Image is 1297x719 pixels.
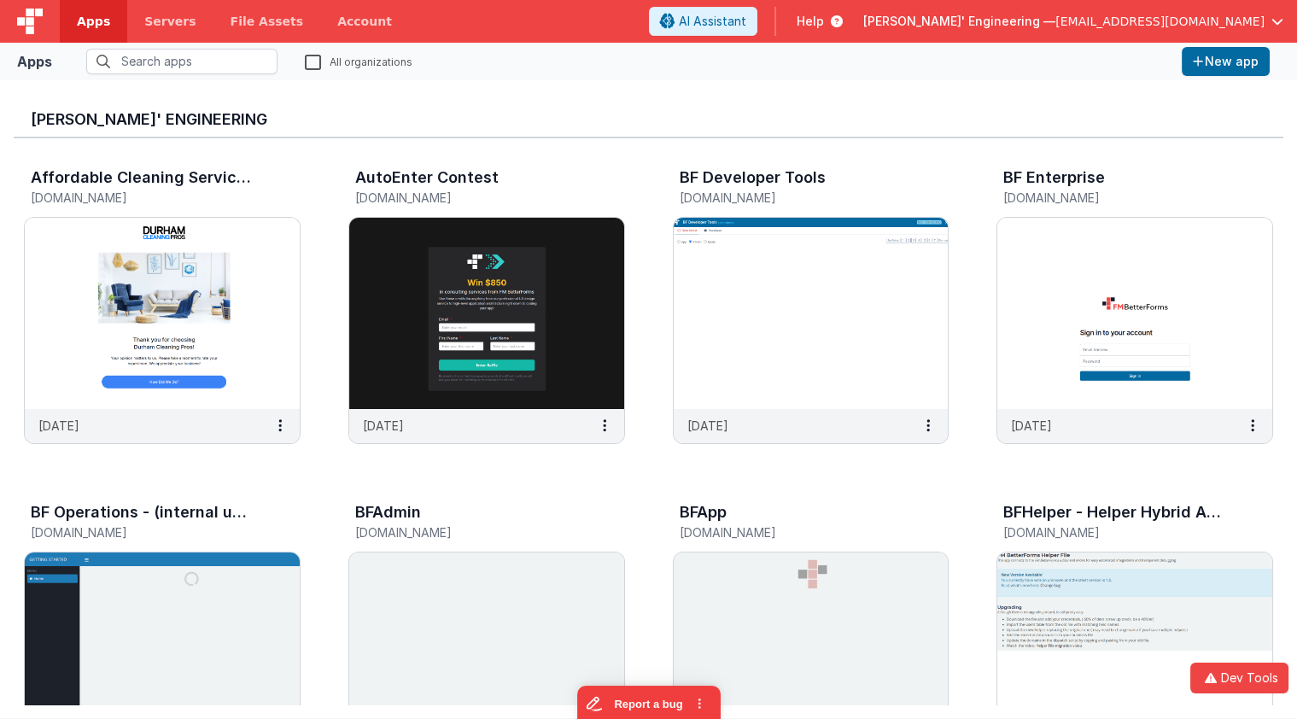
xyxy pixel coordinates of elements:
[1190,663,1288,693] button: Dev Tools
[1003,169,1105,186] h3: BF Enterprise
[863,13,1055,30] span: [PERSON_NAME]' Engineering —
[1003,504,1225,521] h3: BFHelper - Helper Hybrid App
[1011,417,1052,435] p: [DATE]
[31,169,253,186] h3: Affordable Cleaning Services
[17,51,52,72] div: Apps
[1003,191,1230,204] h5: [DOMAIN_NAME]
[31,111,1266,128] h3: [PERSON_NAME]' Engineering
[863,13,1283,30] button: [PERSON_NAME]' Engineering — [EMAIL_ADDRESS][DOMAIN_NAME]
[305,53,412,69] label: All organizations
[31,526,258,539] h5: [DOMAIN_NAME]
[687,417,728,435] p: [DATE]
[355,526,582,539] h5: [DOMAIN_NAME]
[363,417,404,435] p: [DATE]
[1003,526,1230,539] h5: [DOMAIN_NAME]
[797,13,824,30] span: Help
[77,13,110,30] span: Apps
[86,49,278,74] input: Search apps
[31,191,258,204] h5: [DOMAIN_NAME]
[680,191,907,204] h5: [DOMAIN_NAME]
[649,7,757,36] button: AI Assistant
[231,13,304,30] span: File Assets
[38,417,79,435] p: [DATE]
[1182,47,1270,76] button: New app
[680,169,826,186] h3: BF Developer Tools
[679,13,746,30] span: AI Assistant
[355,504,421,521] h3: BFAdmin
[31,504,253,521] h3: BF Operations - (internal use)
[144,13,196,30] span: Servers
[355,191,582,204] h5: [DOMAIN_NAME]
[680,526,907,539] h5: [DOMAIN_NAME]
[355,169,499,186] h3: AutoEnter Contest
[680,504,727,521] h3: BFApp
[1055,13,1265,30] span: [EMAIL_ADDRESS][DOMAIN_NAME]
